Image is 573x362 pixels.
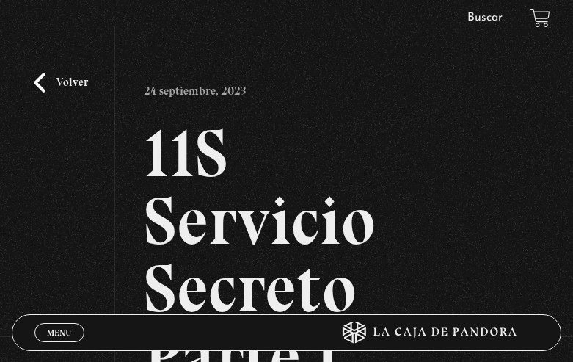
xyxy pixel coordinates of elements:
a: Buscar [467,12,503,23]
a: Volver [34,73,88,93]
a: View your shopping cart [530,8,550,28]
p: 24 septiembre, 2023 [144,73,246,102]
span: Menu [47,328,71,337]
span: Cerrar [43,341,77,351]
